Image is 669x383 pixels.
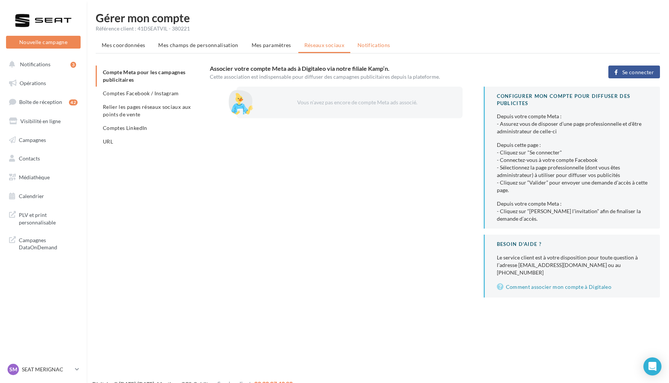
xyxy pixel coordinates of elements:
[6,36,81,49] button: Nouvelle campagne
[70,62,76,68] div: 3
[261,99,451,106] div: Vous n’avez pas encore de compte Meta ads associé.
[19,136,46,143] span: Campagnes
[103,138,113,145] span: URL
[20,61,50,67] span: Notifications
[96,12,660,23] h1: Gérer mon compte
[497,93,648,107] div: CONFIGURER MON COMPTE POUR DIFFUSER DES PUBLICITES
[497,254,648,276] div: Le service client est à votre disposition pour toute question à l’adresse [EMAIL_ADDRESS][DOMAIN_...
[19,235,78,251] span: Campagnes DataOnDemand
[497,200,648,223] div: Depuis votre compte Meta : - Cliquez sur “[PERSON_NAME] l’invitation” afin de finaliser la demand...
[643,357,661,375] div: Open Intercom Messenger
[210,73,569,81] div: Cette association est indispensable pour diffuser des campagnes publicitaires depuis la plateforme.
[5,169,82,185] a: Médiathèque
[5,151,82,166] a: Contacts
[19,193,44,199] span: Calendrier
[19,155,40,162] span: Contacts
[19,99,62,105] span: Boîte de réception
[103,125,147,131] span: Comptes LinkedIn
[497,113,648,135] div: Depuis votre compte Meta : - Assurez vous de disposer d’une page professionnelle et d'être admini...
[103,104,191,117] span: Relier les pages réseaux sociaux aux points de vente
[102,42,145,48] span: Mes coordonnées
[103,90,179,96] span: Comptes Facebook / Instagram
[9,366,17,373] span: SM
[5,132,82,148] a: Campagnes
[19,174,50,180] span: Médiathèque
[497,241,648,248] div: BESOIN D'AIDE ?
[497,282,648,291] a: Comment associer mon compte à Digitaleo
[608,66,660,78] button: Se connecter
[158,42,238,48] span: Mes champs de personnalisation
[497,141,648,194] div: Depuis cette page : - Cliquez sur "Se connecter" - Connectez-vous à votre compte Facebook - Sélec...
[22,366,72,373] p: SEAT MERIGNAC
[5,113,82,129] a: Visibilité en ligne
[20,80,46,86] span: Opérations
[5,75,82,91] a: Opérations
[96,25,660,32] div: Référence client : 41DSEATVIL - 380221
[5,232,82,254] a: Campagnes DataOnDemand
[5,56,79,72] button: Notifications 3
[69,99,78,105] div: 42
[357,42,390,48] span: Notifications
[622,69,654,75] span: Se connecter
[5,94,82,110] a: Boîte de réception42
[19,210,78,226] span: PLV et print personnalisable
[5,188,82,204] a: Calendrier
[20,118,61,124] span: Visibilité en ligne
[210,66,569,72] h3: Associer votre compte Meta ads à Digitaleo via notre filiale Kamp’n.
[6,362,81,377] a: SM SEAT MERIGNAC
[5,207,82,229] a: PLV et print personnalisable
[252,42,291,48] span: Mes paramètres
